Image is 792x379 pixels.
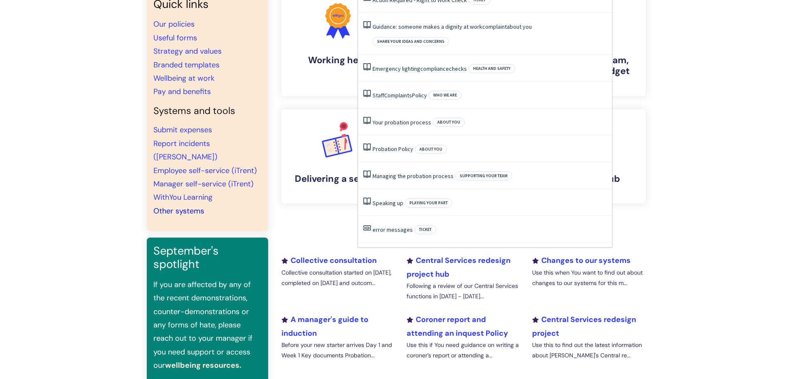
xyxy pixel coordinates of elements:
[153,139,217,162] a: Report incidents ([PERSON_NAME])
[153,105,262,117] h4: Systems and tools
[281,268,395,288] p: Collective consultation started on [DATE], completed on [DATE] and outcom...
[153,33,197,43] a: Useful forms
[373,145,413,153] a: Probation Policy
[153,19,195,29] a: Our policies
[153,46,222,56] a: Strategy and values
[407,315,508,338] a: Coroner report and attending an inquest Policy
[420,65,449,72] span: compliance
[373,199,403,207] a: Speaking up
[288,173,388,184] h4: Delivering a service
[373,23,532,30] a: Guidance: someone makes a dignity at workcomplaintabout you
[455,171,512,181] span: Supporting your team
[153,166,257,176] a: Employee self-service (iTrent)
[153,73,215,83] a: Wellbeing at work
[281,255,377,265] a: Collective consultation
[153,278,262,372] p: If you are affected by any of the recent demonstrations, counter-demonstrations or any forms of h...
[153,125,212,135] a: Submit expenses
[281,230,646,245] h2: Recently added or updated
[165,360,242,370] a: wellbeing resources.
[281,109,395,203] a: Delivering a service
[373,65,467,72] a: Emergency lightingcompliancechecks
[373,226,413,233] a: error messages
[373,37,449,46] span: Share your ideas and concerns
[415,225,436,234] span: Ticket
[153,179,254,189] a: Manager self-service (iTrent)
[407,281,520,302] p: Following a review of our Central Services functions in [DATE] - [DATE]...
[532,268,645,288] p: Use this when You want to find out about changes to our systems for this m...
[288,55,388,66] h4: Working here
[373,172,454,180] a: Managing the probation process
[407,340,520,361] p: Use this if You need guidance on writing a coroner’s report or attending a...
[532,315,636,338] a: Central Services redesign project
[153,244,262,271] h3: September's spotlight
[153,192,212,202] a: WithYou Learning
[415,145,447,154] span: About you
[373,92,427,99] a: StaffComplaintsPolicy
[482,23,507,30] span: complaint
[153,87,211,97] a: Pay and benefits
[373,119,431,126] a: Your probation process
[429,91,461,100] span: Who we are
[405,198,452,208] span: Playing your part
[532,340,645,361] p: Use this to find out the latest information about [PERSON_NAME]'s Central re...
[532,255,631,265] a: Changes to our systems
[469,64,515,73] span: Health and safety
[281,340,395,361] p: Before your new starter arrives Day 1 and Week 1 Key documents Probation...
[433,118,465,127] span: About you
[153,206,204,216] a: Other systems
[384,92,412,99] span: Complaints
[407,255,511,279] a: Central Services redesign project hub
[153,60,220,70] a: Branded templates
[281,315,368,338] a: A manager's guide to induction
